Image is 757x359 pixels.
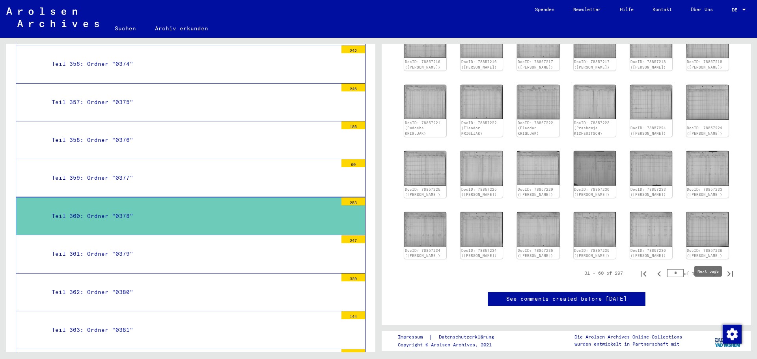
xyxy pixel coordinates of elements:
[461,248,497,258] a: DocID: 78857234 ([PERSON_NAME])
[145,19,218,38] a: Archiv erkunden
[46,285,337,300] div: Teil 362: Ordner "0380"
[461,60,497,69] a: DocID: 78857216 ([PERSON_NAME])
[341,311,365,319] div: 144
[574,60,610,69] a: DocID: 78857217 ([PERSON_NAME])
[341,197,365,205] div: 253
[517,212,559,247] img: 001.jpg
[404,212,446,247] img: 001.jpg
[667,270,707,277] div: of 10
[630,248,666,258] a: DocID: 78857236 ([PERSON_NAME])
[46,132,337,148] div: Teil 358: Ordner "0376"
[398,333,429,341] a: Impressum
[630,60,666,69] a: DocID: 78857218 ([PERSON_NAME])
[686,212,729,247] img: 002.jpg
[405,121,440,136] a: DocID: 78857221 (Fwdocha KRIGLJAK)
[687,60,722,69] a: DocID: 78857218 ([PERSON_NAME])
[461,85,503,119] img: 001.jpg
[461,212,503,247] img: 002.jpg
[341,159,365,167] div: 60
[46,246,337,262] div: Teil 361: Ordner "0379"
[105,19,145,38] a: Suchen
[341,84,365,91] div: 246
[518,60,553,69] a: DocID: 78857217 ([PERSON_NAME])
[433,333,503,341] a: Datenschutzerklärung
[46,170,337,186] div: Teil 359: Ordner "0377"
[630,85,672,120] img: 001.jpg
[46,95,337,110] div: Teil 357: Ordner "0375"
[518,121,553,136] a: DocID: 78857222 (Fleodor KRIGLJAK)
[341,273,365,281] div: 339
[341,121,365,129] div: 186
[630,212,672,247] img: 001.jpg
[687,248,722,258] a: DocID: 78857236 ([PERSON_NAME])
[46,322,337,338] div: Teil 363: Ordner "0381"
[405,187,440,197] a: DocID: 78857225 ([PERSON_NAME])
[630,187,666,197] a: DocID: 78857233 ([PERSON_NAME])
[518,187,553,197] a: DocID: 78857229 ([PERSON_NAME])
[341,235,365,243] div: 247
[46,56,337,72] div: Teil 356: Ordner "0374"
[341,45,365,53] div: 242
[713,331,743,350] img: yv_logo.png
[574,85,616,119] img: 001.jpg
[722,265,738,281] button: Last page
[651,265,667,281] button: Previous page
[404,151,446,186] img: 001.jpg
[341,349,365,357] div: 142
[687,126,722,136] a: DocID: 78857224 ([PERSON_NAME])
[584,270,623,277] div: 31 – 60 of 297
[405,60,440,69] a: DocID: 78857216 ([PERSON_NAME])
[574,333,682,340] p: Die Arolsen Archives Online-Collections
[686,85,729,120] img: 002.jpg
[404,85,446,119] img: 001.jpg
[707,265,722,281] button: Next page
[636,265,651,281] button: First page
[461,151,503,186] img: 002.jpg
[506,295,627,303] a: See comments created before [DATE]
[46,208,337,224] div: Teil 360: Ordner "0378"
[630,126,666,136] a: DocID: 78857224 ([PERSON_NAME])
[574,187,610,197] a: DocID: 78857230 ([PERSON_NAME])
[461,121,497,136] a: DocID: 78857222 (Fleodor KRIGLJAK)
[405,248,440,258] a: DocID: 78857234 ([PERSON_NAME])
[686,151,729,186] img: 002.jpg
[517,151,559,185] img: 001.jpg
[518,248,553,258] a: DocID: 78857235 ([PERSON_NAME])
[687,187,722,197] a: DocID: 78857233 ([PERSON_NAME])
[574,151,616,186] img: 001.jpg
[574,121,610,136] a: DocID: 78857223 (Prashowja KICHEUITSCH)
[732,7,740,13] span: DE
[574,248,610,258] a: DocID: 78857235 ([PERSON_NAME])
[398,333,503,341] div: |
[517,85,559,120] img: 002.jpg
[723,325,742,344] img: Zustimmung ändern
[461,187,497,197] a: DocID: 78857225 ([PERSON_NAME])
[630,151,672,186] img: 001.jpg
[6,7,99,27] img: Arolsen_neg.svg
[398,341,503,348] p: Copyright © Arolsen Archives, 2021
[574,340,682,348] p: wurden entwickelt in Partnerschaft mit
[574,212,616,247] img: 002.jpg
